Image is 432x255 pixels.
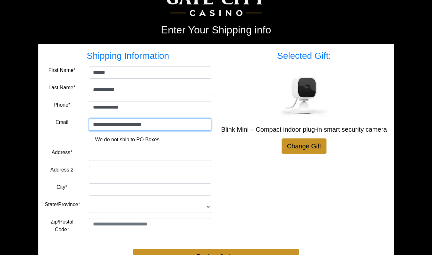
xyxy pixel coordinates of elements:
label: Address 2 [50,166,73,174]
img: Blink Mini – Compact indoor plug-in smart security camera [278,69,330,120]
p: We do not ship to PO Boxes. [50,136,207,144]
label: State/Province* [45,201,80,208]
h3: Selected Gift: [221,50,387,61]
label: Zip/Postal Code* [45,218,79,233]
label: Phone* [54,101,71,109]
a: Change Gift [282,138,327,154]
label: Address* [52,149,72,156]
label: City* [56,183,67,191]
label: Last Name* [48,84,75,92]
h2: Enter Your Shipping info [38,24,394,36]
label: Email [55,119,68,126]
h5: Blink Mini – Compact indoor plug-in smart security camera [221,126,387,133]
h3: Shipping Information [45,50,211,61]
label: First Name* [48,66,75,74]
